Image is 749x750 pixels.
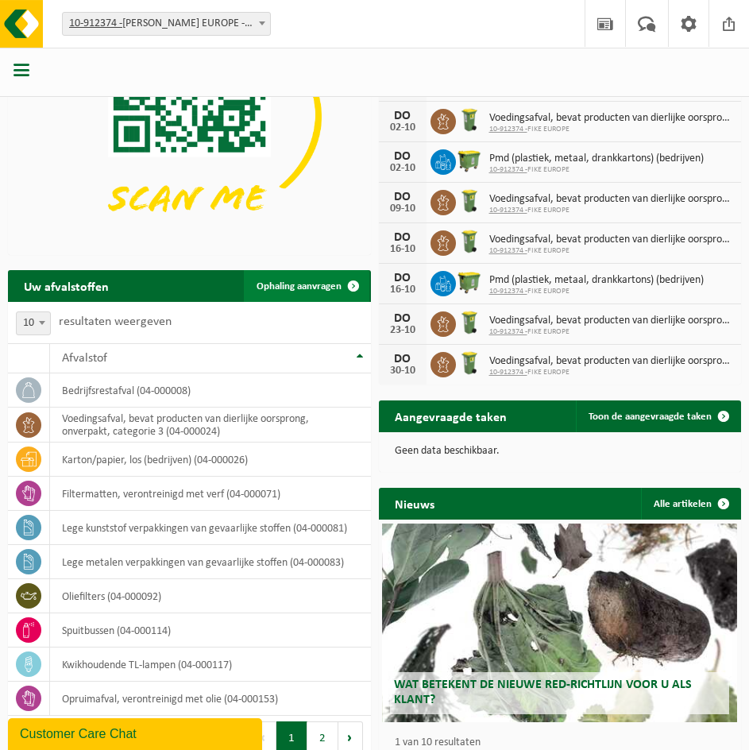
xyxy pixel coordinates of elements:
span: Pmd (plastiek, metaal, drankkartons) (bedrijven) [489,274,704,287]
span: FIKE EUROPE [489,287,704,296]
span: Afvalstof [62,352,107,365]
div: DO [387,272,419,284]
img: WB-1100-HPE-GN-50 [456,269,483,296]
div: DO [387,110,419,122]
div: 02-10 [387,163,419,174]
div: 16-10 [387,284,419,296]
span: FIKE EUROPE [489,327,734,337]
tcxspan: Call 10-912374 - via 3CX [489,165,527,174]
tcxspan: Call 10-912374 - via 3CX [69,17,122,29]
p: Geen data beschikbaar. [395,446,726,457]
iframe: chat widget [8,715,265,750]
h2: Uw afvalstoffen [8,270,125,301]
div: 09-10 [387,203,419,215]
span: Pmd (plastiek, metaal, drankkartons) (bedrijven) [489,153,704,165]
td: kwikhoudende TL-lampen (04-000117) [50,648,371,682]
tcxspan: Call 10-912374 - via 3CX [489,368,527,377]
span: Voedingsafval, bevat producten van dierlijke oorsprong, onverpakt, categorie 3 [489,234,734,246]
tcxspan: Call 10-912374 - via 3CX [489,125,527,133]
span: Voedingsafval, bevat producten van dierlijke oorsprong, onverpakt, categorie 3 [489,193,734,206]
img: WB-0140-HPE-GN-50 [456,187,483,215]
span: 10-912374 - FIKE EUROPE - HERENTALS [63,13,270,35]
img: WB-0140-HPE-GN-50 [456,228,483,255]
a: Wat betekent de nieuwe RED-richtlijn voor u als klant? [382,524,737,722]
span: FIKE EUROPE [489,246,734,256]
tcxspan: Call 10-912374 - via 3CX [489,246,527,255]
tcxspan: Call 10-912374 - via 3CX [489,287,527,296]
span: Ophaling aanvragen [257,281,342,292]
td: oliefilters (04-000092) [50,579,371,613]
a: Ophaling aanvragen [244,270,369,302]
td: filtermatten, verontreinigd met verf (04-000071) [50,477,371,511]
img: WB-0140-HPE-GN-50 [456,309,483,336]
span: FIKE EUROPE [489,206,734,215]
a: Toon de aangevraagde taken [576,400,739,432]
span: Voedingsafval, bevat producten van dierlijke oorsprong, onverpakt, categorie 3 [489,355,734,368]
img: WB-0140-HPE-GN-50 [456,106,483,133]
span: FIKE EUROPE [489,125,734,134]
p: 1 van 10 resultaten [395,737,734,748]
img: WB-1100-HPE-GN-50 [456,147,483,174]
div: DO [387,312,419,325]
div: 23-10 [387,325,419,336]
div: DO [387,231,419,244]
span: FIKE EUROPE [489,165,704,175]
div: 16-10 [387,244,419,255]
div: 02-10 [387,122,419,133]
div: DO [387,353,419,365]
span: 10-912374 - FIKE EUROPE - HERENTALS [62,12,271,36]
span: Voedingsafval, bevat producten van dierlijke oorsprong, onverpakt, categorie 3 [489,112,734,125]
span: Voedingsafval, bevat producten van dierlijke oorsprong, onverpakt, categorie 3 [489,315,734,327]
tcxspan: Call 10-912374 - via 3CX [489,327,527,336]
span: 10 [17,312,50,334]
h2: Aangevraagde taken [379,400,523,431]
span: 10 [16,311,51,335]
td: voedingsafval, bevat producten van dierlijke oorsprong, onverpakt, categorie 3 (04-000024) [50,408,371,443]
div: DO [387,191,419,203]
span: Wat betekent de nieuwe RED-richtlijn voor u als klant? [394,678,692,706]
h2: Nieuws [379,488,450,519]
label: resultaten weergeven [59,315,172,328]
td: karton/papier, los (bedrijven) (04-000026) [50,443,371,477]
td: opruimafval, verontreinigd met olie (04-000153) [50,682,371,716]
td: lege kunststof verpakkingen van gevaarlijke stoffen (04-000081) [50,511,371,545]
td: spuitbussen (04-000114) [50,613,371,648]
div: 30-10 [387,365,419,377]
img: WB-0140-HPE-GN-50 [456,350,483,377]
span: FIKE EUROPE [489,368,734,377]
td: lege metalen verpakkingen van gevaarlijke stoffen (04-000083) [50,545,371,579]
a: Alle artikelen [641,488,739,520]
td: bedrijfsrestafval (04-000008) [50,373,371,408]
span: Toon de aangevraagde taken [589,412,712,422]
div: DO [387,150,419,163]
tcxspan: Call 10-912374 - via 3CX [489,206,527,215]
